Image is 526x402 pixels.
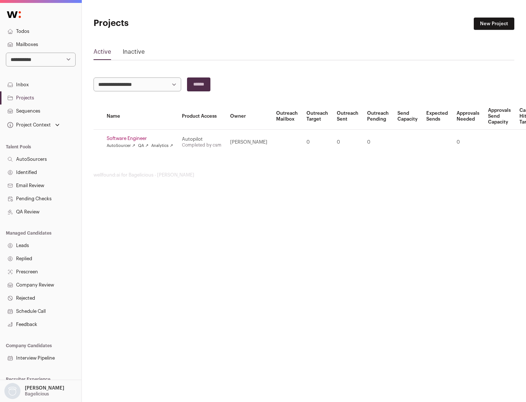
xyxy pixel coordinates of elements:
[302,130,332,155] td: 0
[452,103,484,130] th: Approvals Needed
[272,103,302,130] th: Outreach Mailbox
[25,391,49,397] p: Bagelicious
[393,103,422,130] th: Send Capacity
[302,103,332,130] th: Outreach Target
[3,7,25,22] img: Wellfound
[422,103,452,130] th: Expected Sends
[107,136,173,141] a: Software Engineer
[226,130,272,155] td: [PERSON_NAME]
[107,143,135,149] a: AutoSourcer ↗
[94,18,234,29] h1: Projects
[151,143,173,149] a: Analytics ↗
[452,130,484,155] td: 0
[363,103,393,130] th: Outreach Pending
[25,385,64,391] p: [PERSON_NAME]
[182,136,221,142] div: Autopilot
[332,103,363,130] th: Outreach Sent
[484,103,515,130] th: Approvals Send Capacity
[94,172,514,178] footer: wellfound:ai for Bagelicious - [PERSON_NAME]
[123,48,145,59] a: Inactive
[332,130,363,155] td: 0
[182,143,221,147] a: Completed by csm
[94,48,111,59] a: Active
[138,143,148,149] a: QA ↗
[363,130,393,155] td: 0
[6,122,51,128] div: Project Context
[6,120,61,130] button: Open dropdown
[102,103,178,130] th: Name
[178,103,226,130] th: Product Access
[4,383,20,399] img: nopic.png
[3,383,66,399] button: Open dropdown
[226,103,272,130] th: Owner
[474,18,514,30] a: New Project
